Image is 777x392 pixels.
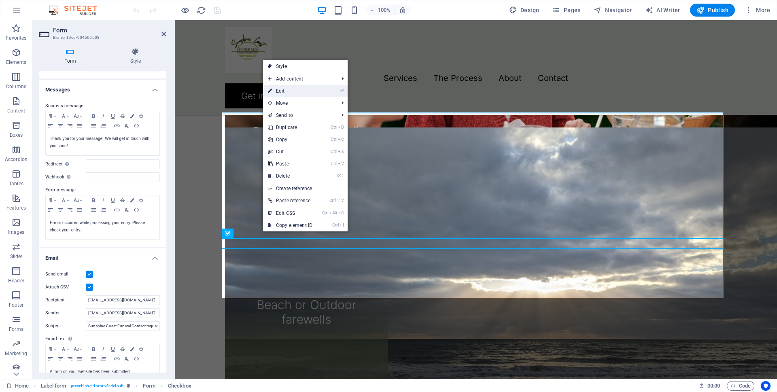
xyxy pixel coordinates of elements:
[366,5,395,15] button: 100%
[72,195,85,205] button: Font Size
[45,308,86,318] label: Sender
[45,321,86,331] label: Subject
[727,381,754,391] button: Code
[730,381,751,391] span: Code
[108,344,118,354] button: Underline (Ctrl+U)
[136,111,145,121] button: Icons
[337,173,344,178] i: ⌦
[338,161,344,166] i: V
[263,158,317,170] a: CtrlVPaste
[53,27,166,34] h2: Form
[263,97,335,109] span: Move
[552,6,580,14] span: Pages
[89,354,98,364] button: Unordered List
[6,59,27,66] p: Elements
[337,198,340,203] i: ⇧
[745,6,770,14] span: More
[329,210,337,216] i: Alt
[65,121,75,131] button: Align Right
[108,195,118,205] button: Underline (Ctrl+U)
[263,121,317,133] a: CtrlDDuplicate
[341,198,344,203] i: V
[8,229,25,235] p: Images
[338,137,344,142] i: C
[105,48,166,65] h4: Style
[642,4,684,17] button: AI Writer
[47,5,107,15] img: Editor Logo
[112,121,122,131] button: Insert Link
[180,5,190,15] button: Click here to leave preview mode and continue editing
[86,295,160,305] input: Leave blank for customer address...
[45,295,86,305] label: Recipient
[39,80,166,95] h4: Messages
[263,60,348,72] a: Style
[132,121,141,131] button: HTML
[9,302,23,308] p: Footer
[8,278,24,284] p: Header
[5,156,28,163] p: Accordion
[72,111,85,121] button: Font Size
[46,111,59,121] button: Paragraph Format
[7,108,25,114] p: Content
[263,85,317,97] a: ⏎Edit
[118,111,127,121] button: Strikethrough
[50,104,213,217] a: DIY (Do It Yourself) farewells
[45,101,160,111] label: Success message
[89,344,98,354] button: Bold (Ctrl+B)
[707,381,720,391] span: 00 00
[39,48,105,65] h4: Form
[9,180,23,187] p: Tables
[45,282,86,292] label: Attach CSV
[696,6,728,14] span: Publish
[340,222,344,228] i: I
[331,161,337,166] i: Ctrl
[338,149,344,154] i: X
[132,205,141,215] button: HTML
[86,308,160,318] input: Leave blank for neutral address (noreply@sitehub.io)
[378,5,391,15] h6: 100%
[46,121,55,131] button: Align Left
[41,381,66,391] span: Click to select. Double-click to edit
[59,344,72,354] button: Font Family
[590,4,635,17] button: Navigator
[122,205,132,215] button: Clear Formatting
[263,73,335,85] span: Add content
[50,135,155,150] p: Thank you for your message. We will get in touch with you soon!
[263,133,317,146] a: CtrlCCopy
[338,210,344,216] i: C
[263,182,348,195] a: Create reference
[45,269,86,279] label: Send email
[55,205,65,215] button: Align Center
[72,344,85,354] button: Font Size
[50,368,155,375] p: A form on your website has been submitted.
[263,207,317,219] a: CtrlAltCEdit CSS
[263,195,317,207] a: Ctrl⇧VPaste reference
[127,195,136,205] button: Colors
[89,111,98,121] button: Bold (Ctrl+B)
[340,88,344,93] i: ⏎
[45,172,86,182] label: Webhook
[98,111,108,121] button: Italic (Ctrl+I)
[399,6,406,14] i: On resize automatically adjust zoom level to fit chosen device.
[45,334,160,344] label: Email text
[127,344,136,354] button: Colors
[98,344,108,354] button: Italic (Ctrl+I)
[509,6,539,14] span: Design
[89,205,98,215] button: Unordered List
[168,381,191,391] span: Click to select. Double-click to edit
[197,6,206,15] i: Reload page
[98,195,108,205] button: Italic (Ctrl+I)
[118,344,127,354] button: Strikethrough
[50,219,155,234] p: Errors occurred while processing your entry. Please check your entry.
[55,354,65,364] button: Align Center
[506,4,543,17] button: Design
[549,4,584,17] button: Pages
[118,195,127,205] button: Strikethrough
[127,384,130,388] i: This element is a customizable preset
[45,185,160,195] label: Error message
[699,381,720,391] h6: Session time
[46,195,59,205] button: Paragraph Format
[46,354,55,364] button: Align Left
[263,109,335,121] a: Send to
[713,383,714,389] span: :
